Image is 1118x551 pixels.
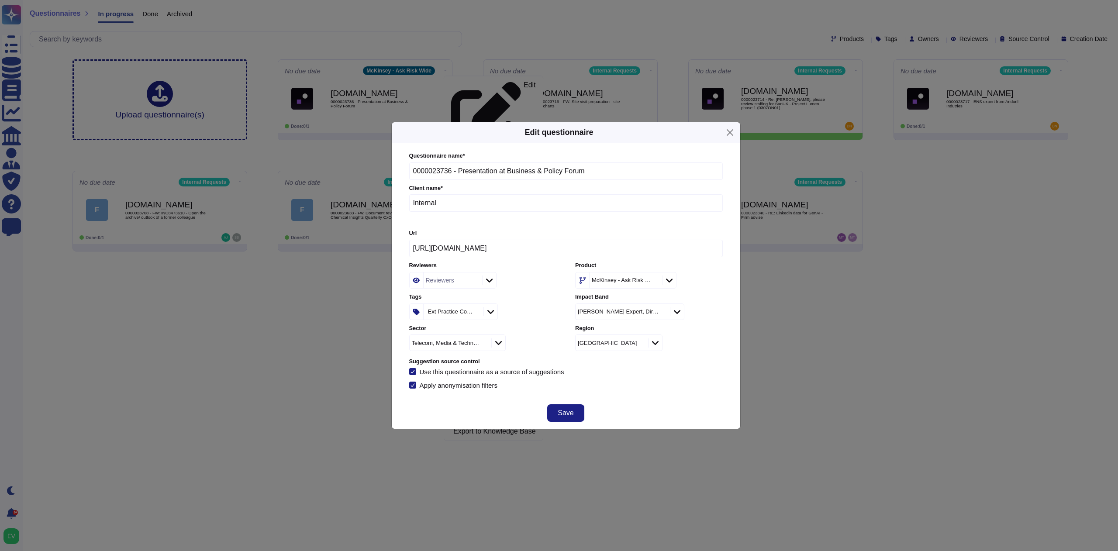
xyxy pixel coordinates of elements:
[723,126,737,139] button: Close
[409,263,556,269] label: Reviewers
[409,294,556,300] label: Tags
[409,162,723,180] input: Enter questionnaire name
[412,340,480,346] div: Telecom, Media & Technology
[575,326,722,331] label: Region
[420,368,564,375] div: Use this questionnaire as a source of suggestions
[409,359,723,365] label: Suggestion source control
[578,309,659,314] div: [PERSON_NAME] Expert, Director
[428,309,473,314] div: Ext Practice Comms
[575,294,722,300] label: Impact Band
[592,277,651,283] div: McKinsey - Ask Risk Wide
[578,340,637,346] div: [GEOGRAPHIC_DATA]
[409,153,723,159] label: Questionnaire name
[409,186,723,191] label: Client name
[558,410,573,417] span: Save
[426,277,454,283] div: Reviewers
[409,326,556,331] label: Sector
[575,263,722,269] label: Product
[524,127,593,138] h5: Edit questionnaire
[409,194,723,212] input: Enter company name of the client
[409,240,723,257] input: Online platform url
[420,382,499,389] div: Apply anonymisation filters
[409,231,723,236] label: Url
[547,404,584,422] button: Save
